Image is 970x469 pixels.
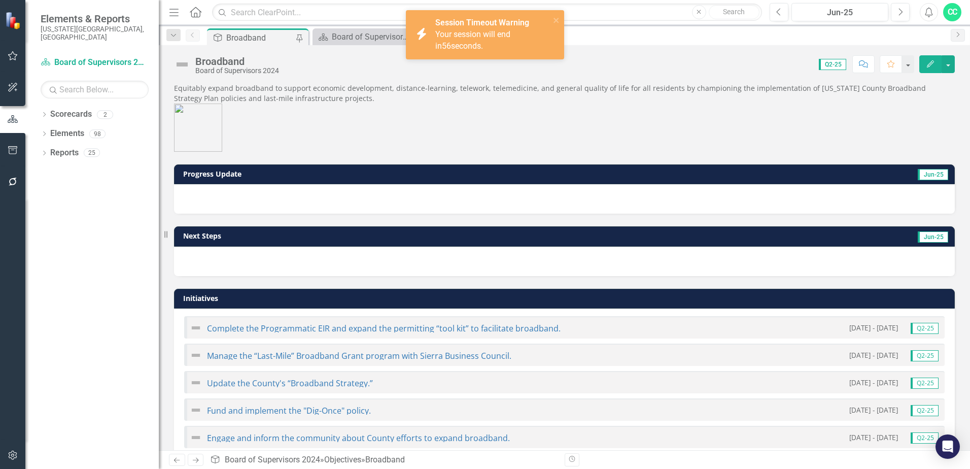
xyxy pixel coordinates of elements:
h3: Progress Update [183,170,681,178]
div: Board of Supervisors Objective Progress Update Summary Table [332,30,411,43]
span: Q2-25 [911,378,939,389]
span: 56 [442,41,451,51]
p: Equitably expand broadband to support economic development, distance-learning, telework, telemedi... [174,83,955,104]
img: ClearPoint Strategy [5,12,23,29]
img: Not Defined [190,377,202,389]
div: Open Intercom Messenger [936,434,960,459]
a: Objectives [324,455,361,464]
span: Q2-25 [911,323,939,334]
span: Jun-25 [918,169,948,180]
span: Elements & Reports [41,13,149,25]
span: Q2-25 [819,59,846,70]
a: Engage and inform the community about County efforts to expand broadband. [207,432,510,444]
span: Q2-25 [911,432,939,444]
a: Manage the “Last-Mile” Broadband Grant program with Sierra Business Council. [207,350,511,361]
img: Not Defined [190,431,202,444]
a: Board of Supervisors Objective Progress Update Summary Table [315,30,411,43]
span: Q2-25 [911,350,939,361]
img: Not Defined [190,404,202,416]
div: Broadband [226,31,293,44]
a: Board of Supervisors 2024 [41,57,149,69]
button: CC [943,3,961,21]
button: Jun-25 [791,3,888,21]
button: Search [709,5,759,19]
small: [DATE] - [DATE] [849,432,898,442]
strong: Session Timeout Warning [435,18,529,27]
input: Search Below... [41,81,149,98]
small: [US_STATE][GEOGRAPHIC_DATA], [GEOGRAPHIC_DATA] [41,25,149,42]
a: Complete the Programmatic EIR and expand the permitting “tool kit” to facilitate broadband. [207,323,561,334]
small: [DATE] - [DATE] [849,405,898,415]
div: Board of Supervisors 2024 [195,67,279,75]
a: Elements [50,128,84,140]
h3: Initiatives [183,294,949,302]
div: 2 [97,110,113,119]
div: 25 [84,149,100,157]
a: Reports [50,147,79,159]
small: [DATE] - [DATE] [849,350,898,360]
span: Q2-25 [911,405,939,416]
div: 98 [89,129,106,138]
span: Jun-25 [918,231,948,243]
img: Not Defined [190,349,202,361]
div: Jun-25 [795,7,885,19]
div: » » [210,454,557,466]
img: Broadband%20Icon_light%20blue%20v2.png [174,104,222,152]
div: Broadband [365,455,405,464]
button: close [553,14,560,26]
input: Search ClearPoint... [212,4,762,21]
small: [DATE] - [DATE] [849,378,898,387]
a: Update the County's “Broadband Strategy.” [207,378,373,389]
a: Board of Supervisors 2024 [225,455,320,464]
h3: Next Steps [183,232,603,240]
span: Your session will end in seconds. [435,29,510,51]
div: Broadband [195,56,279,67]
img: Not Defined [190,322,202,334]
a: Scorecards [50,109,92,120]
img: Not Defined [174,56,190,73]
a: Fund and implement the "Dig-Once" policy. [207,405,371,416]
small: [DATE] - [DATE] [849,323,898,332]
span: Search [723,8,745,16]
